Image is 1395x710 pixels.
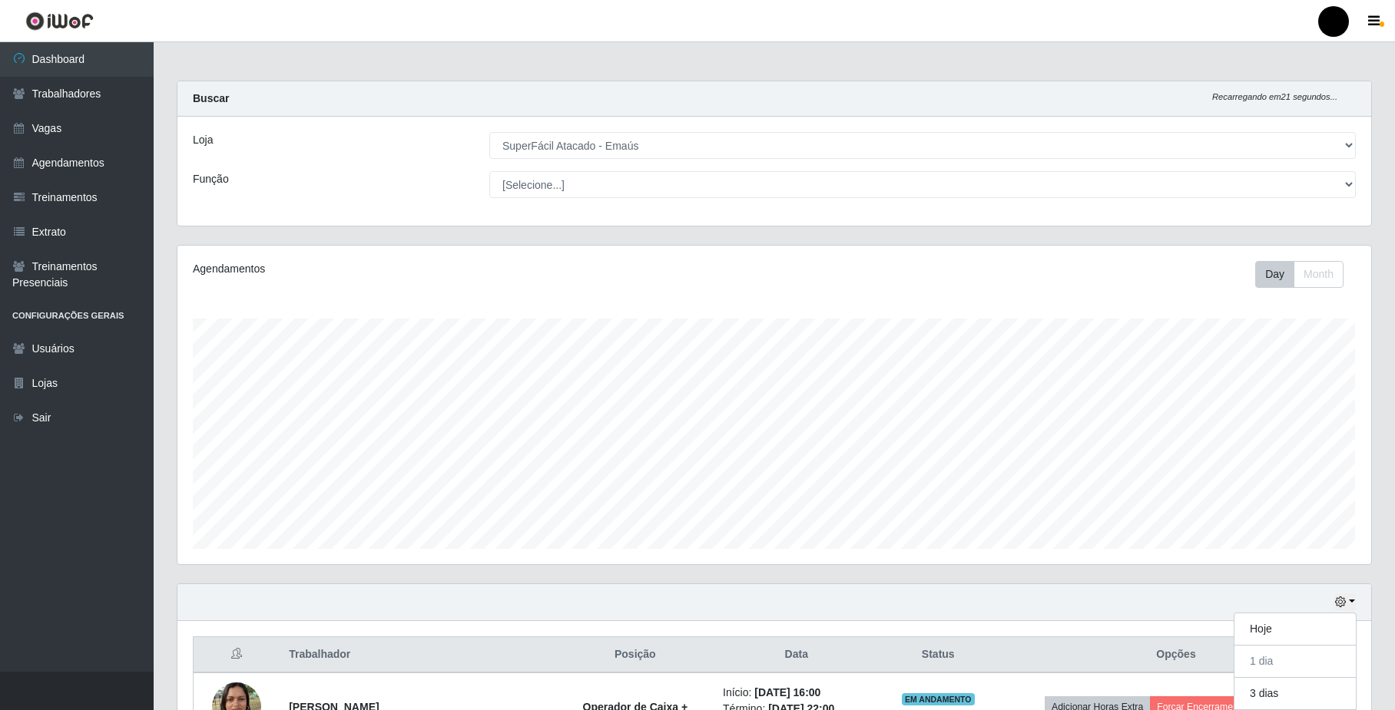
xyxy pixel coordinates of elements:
[193,261,664,277] div: Agendamentos
[880,637,997,673] th: Status
[714,637,879,673] th: Data
[557,637,714,673] th: Posição
[280,637,556,673] th: Trabalhador
[193,92,229,104] strong: Buscar
[1234,646,1356,678] button: 1 dia
[1255,261,1356,288] div: Toolbar with button groups
[1234,678,1356,710] button: 3 dias
[1294,261,1344,288] button: Month
[754,686,820,698] time: [DATE] 16:00
[1234,613,1356,646] button: Hoje
[997,637,1356,673] th: Opções
[193,171,229,187] label: Função
[723,685,870,701] li: Início:
[902,693,975,705] span: EM ANDAMENTO
[1212,92,1337,101] i: Recarregando em 21 segundos...
[193,132,213,148] label: Loja
[25,12,94,31] img: CoreUI Logo
[1255,261,1344,288] div: First group
[1255,261,1294,288] button: Day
